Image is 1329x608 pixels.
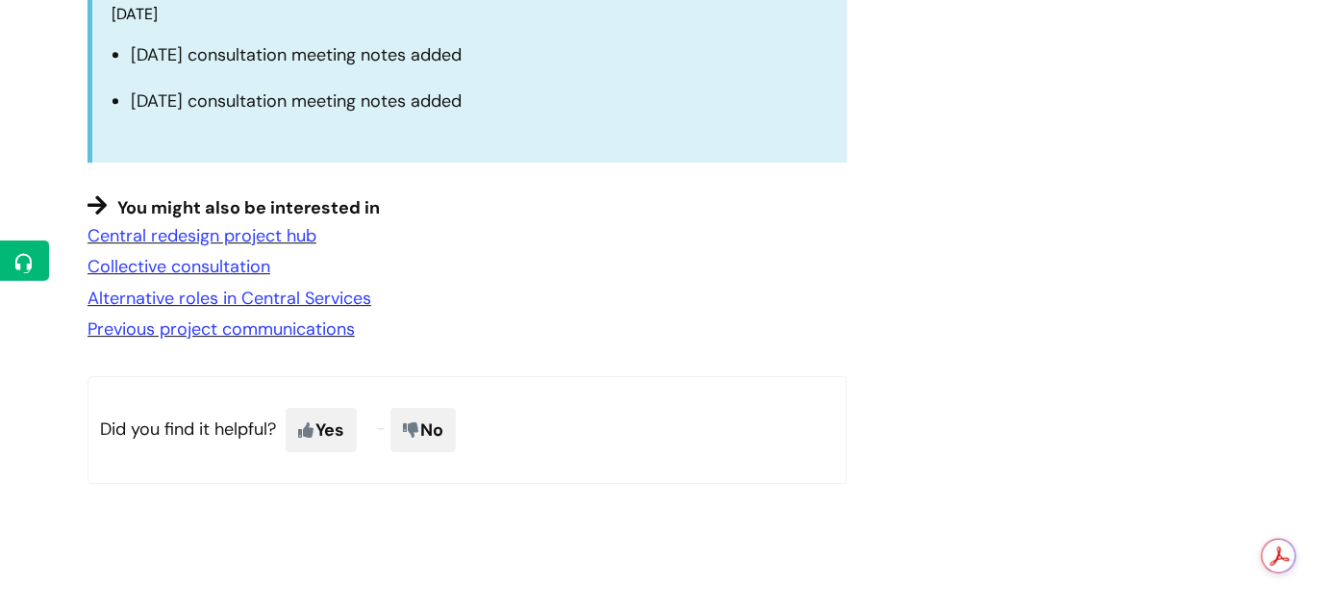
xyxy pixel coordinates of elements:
a: Previous project communications [88,317,355,341]
li: [DATE] consultation meeting notes added [131,86,828,116]
span: Yes [286,408,357,452]
a: Alternative roles in Central Services [88,287,371,310]
li: [DATE] consultation meeting notes added [131,39,828,70]
a: Collective consultation [88,255,270,278]
span: No [390,408,456,452]
span: You might also be interested in [117,196,380,219]
a: Central redesign project hub [88,224,316,247]
span: [DATE] [112,4,158,24]
p: Did you find it helpful? [88,376,847,484]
